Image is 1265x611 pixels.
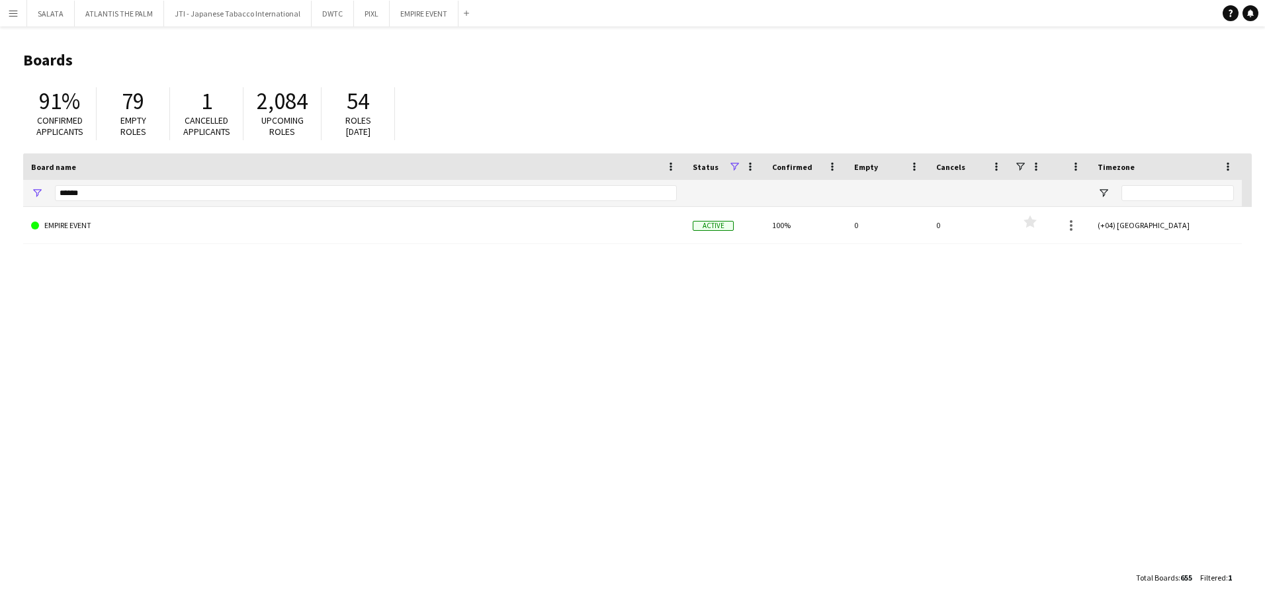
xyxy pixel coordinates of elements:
[1200,565,1232,591] div: :
[772,162,812,172] span: Confirmed
[261,114,304,138] span: Upcoming roles
[936,162,965,172] span: Cancels
[846,207,928,243] div: 0
[31,162,76,172] span: Board name
[27,1,75,26] button: SALATA
[345,114,371,138] span: Roles [DATE]
[1136,573,1178,583] span: Total Boards
[31,187,43,199] button: Open Filter Menu
[347,87,369,116] span: 54
[1136,565,1192,591] div: :
[693,221,734,231] span: Active
[23,50,1252,70] h1: Boards
[1098,162,1135,172] span: Timezone
[354,1,390,26] button: PIXL
[39,87,80,116] span: 91%
[164,1,312,26] button: JTI - Japanese Tabacco International
[257,87,308,116] span: 2,084
[122,87,144,116] span: 79
[390,1,458,26] button: EMPIRE EVENT
[201,87,212,116] span: 1
[764,207,846,243] div: 100%
[183,114,230,138] span: Cancelled applicants
[36,114,83,138] span: Confirmed applicants
[1228,573,1232,583] span: 1
[693,162,719,172] span: Status
[312,1,354,26] button: DWTC
[31,207,677,244] a: EMPIRE EVENT
[1098,187,1110,199] button: Open Filter Menu
[75,1,164,26] button: ATLANTIS THE PALM
[1090,207,1242,243] div: (+04) [GEOGRAPHIC_DATA]
[854,162,878,172] span: Empty
[55,185,677,201] input: Board name Filter Input
[1200,573,1226,583] span: Filtered
[1180,573,1192,583] span: 655
[928,207,1010,243] div: 0
[120,114,146,138] span: Empty roles
[1121,185,1234,201] input: Timezone Filter Input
